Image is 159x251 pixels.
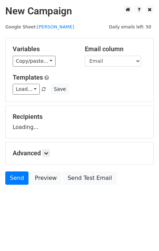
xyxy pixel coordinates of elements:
[107,24,154,29] a: Daily emails left: 50
[13,74,43,81] a: Templates
[13,56,56,67] a: Copy/paste...
[5,171,28,185] a: Send
[13,113,146,121] h5: Recipients
[5,24,74,29] small: Google Sheet:
[13,45,74,53] h5: Variables
[13,149,146,157] h5: Advanced
[37,24,74,29] a: [PERSON_NAME]
[51,84,69,95] button: Save
[107,23,154,31] span: Daily emails left: 50
[5,5,154,17] h2: New Campaign
[30,171,61,185] a: Preview
[13,113,146,131] div: Loading...
[13,84,40,95] a: Load...
[85,45,146,53] h5: Email column
[63,171,116,185] a: Send Test Email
